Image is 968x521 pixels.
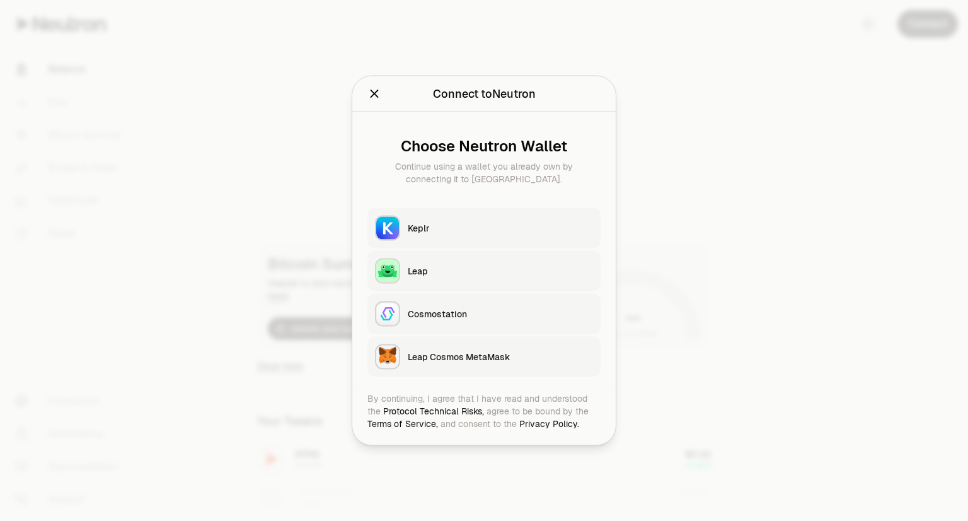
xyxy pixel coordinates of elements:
[519,418,579,430] a: Privacy Policy.
[377,160,591,185] div: Continue using a wallet you already own by connecting it to [GEOGRAPHIC_DATA].
[367,418,438,430] a: Terms of Service,
[377,138,591,155] div: Choose Neutron Wallet
[383,406,484,417] a: Protocol Technical Risks,
[376,303,399,325] img: Cosmostation
[408,308,593,320] div: Cosmostation
[376,260,399,283] img: Leap
[376,217,399,240] img: Keplr
[367,251,601,291] button: LeapLeap
[408,351,593,363] div: Leap Cosmos MetaMask
[367,294,601,334] button: CosmostationCosmostation
[367,392,601,430] div: By continuing, I agree that I have read and understood the agree to be bound by the and consent t...
[367,337,601,377] button: Leap Cosmos MetaMaskLeap Cosmos MetaMask
[367,208,601,249] button: KeplrKeplr
[376,346,399,368] img: Leap Cosmos MetaMask
[408,265,593,278] div: Leap
[408,222,593,235] div: Keplr
[367,85,381,103] button: Close
[433,85,536,103] div: Connect to Neutron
